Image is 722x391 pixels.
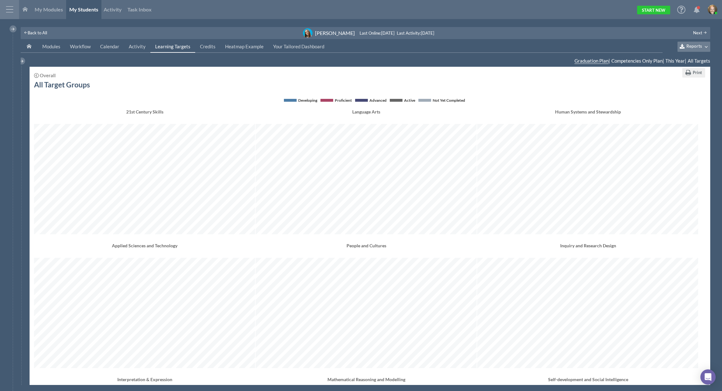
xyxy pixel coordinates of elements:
span: Competencies Only Plan [611,58,663,64]
span: Workflow [70,44,91,49]
a: Heatmap Example [220,41,268,53]
div: People and Cultures [256,242,477,256]
li: Advanced [355,97,387,104]
div: : [DATE] [360,31,397,36]
li: Not Yet Completed [418,97,465,104]
a: Credits [195,41,220,53]
div: [PERSON_NAME] [315,30,355,36]
div: : [DATE] [397,31,434,36]
span: | [610,58,664,64]
button: Reports [677,42,710,52]
a: Modules [38,41,65,53]
a: Calendar [95,41,124,53]
div: Open Intercom Messenger [700,369,716,385]
div: 21st Century Skills [34,108,256,122]
span: Last Online [360,31,380,36]
li: Active [390,97,415,104]
a: Workflow [65,41,95,53]
span: | [664,58,686,64]
div: Human Systems and Stewardship [477,108,699,122]
span: This Year [665,58,685,64]
span: Activity [104,6,122,12]
div: Overall [40,73,56,78]
a: Your Tailored Dashboard [268,41,329,53]
div: Interpretation & Expression [34,376,256,390]
span: Calendar [100,44,119,49]
span: Activity [129,44,146,49]
div: Inquiry and Research Design [477,242,699,256]
span: Modules [42,44,60,49]
span: Graduation Plan [574,58,609,64]
span: Last Activity [397,31,420,36]
span: | [574,58,610,64]
span: Print [693,70,702,75]
li: Proficient [320,97,352,104]
a: Activity [124,41,150,53]
span: Task Inbox [127,6,152,12]
div: Applied Sciences and Technology [34,242,256,256]
a: Learning Targets [150,41,195,53]
span: My Modules [35,6,63,12]
a: Start New [637,6,670,14]
a: Back to All [24,30,47,36]
h1: All Target Groups [34,80,90,89]
div: Mathematical Reasoning and Modelling [256,376,477,390]
span: Learning Targets [155,44,190,49]
div: Language Arts [256,108,477,122]
span: All Targets [688,58,710,64]
div: Self-development and Social Intelligence [477,376,699,390]
span: Next [693,30,702,35]
li: Developing [284,97,317,104]
img: image [708,5,717,14]
a: Next [693,30,707,35]
img: image [303,28,313,38]
button: Print [682,68,705,78]
span: Reports [686,44,702,49]
span: Back to All [28,30,47,35]
span: My Students [69,6,98,12]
